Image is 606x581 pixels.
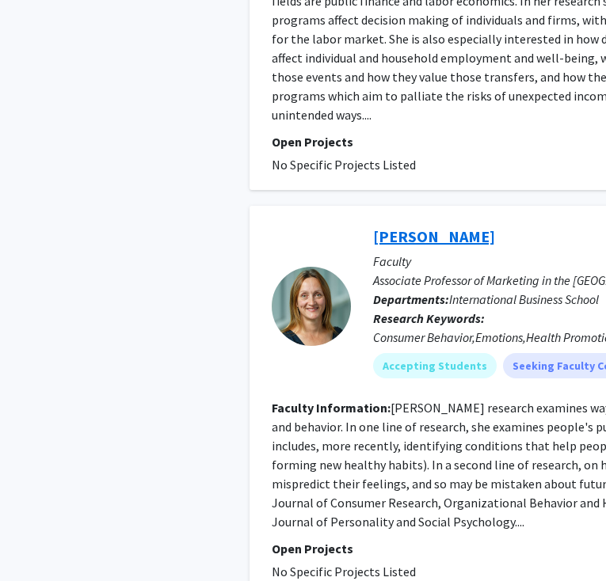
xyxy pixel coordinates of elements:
[449,291,599,307] span: International Business School
[373,353,497,378] mat-chip: Accepting Students
[373,310,485,326] b: Research Keywords:
[12,510,67,569] iframe: Chat
[272,157,416,173] span: No Specific Projects Listed
[272,400,391,416] b: Faculty Information:
[373,291,449,307] b: Departments:
[373,226,495,246] a: [PERSON_NAME]
[272,564,416,579] span: No Specific Projects Listed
